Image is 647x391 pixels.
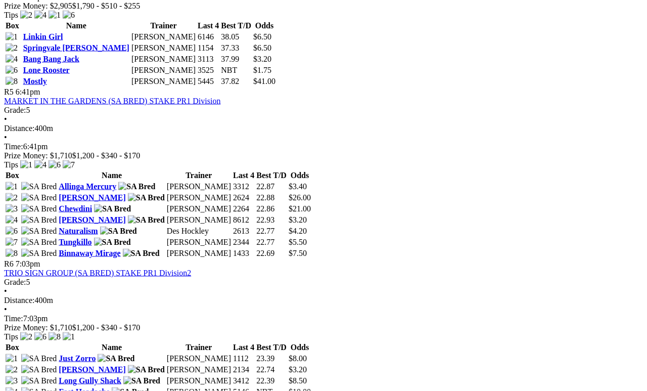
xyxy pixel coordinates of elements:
a: Binnaway Mirage [59,249,120,257]
img: 3 [6,204,18,213]
td: NBT [220,65,252,75]
a: Just Zorro [59,354,96,363]
td: [PERSON_NAME] [131,32,196,42]
td: [PERSON_NAME] [166,365,232,375]
td: 37.99 [220,54,252,64]
a: Naturalism [59,227,98,235]
a: Linkin Girl [23,32,63,41]
img: 1 [6,354,18,363]
img: 6 [49,160,61,169]
span: 7:03pm [16,259,40,268]
span: • [4,115,7,123]
td: 3113 [197,54,219,64]
span: $21.00 [289,204,311,213]
th: Odds [288,170,311,181]
a: TRIO SIGN GROUP (SA BRED) STAKE PR1 Division2 [4,269,191,277]
span: Box [6,21,19,30]
span: $7.50 [289,249,307,257]
span: $5.50 [289,238,307,246]
td: 22.39 [256,376,287,386]
div: 5 [4,278,643,287]
img: 2 [20,332,32,341]
img: SA Bred [21,238,57,247]
td: 37.33 [220,43,252,53]
div: 400m [4,296,643,305]
td: 1433 [233,248,255,258]
span: Grade: [4,278,26,286]
img: 6 [6,66,18,75]
img: 8 [6,249,18,258]
img: 2 [6,44,18,53]
img: SA Bred [21,354,57,363]
img: SA Bred [21,376,57,385]
td: 2624 [233,193,255,203]
td: 22.77 [256,226,287,236]
span: Distance: [4,296,34,305]
span: • [4,287,7,295]
img: 6 [34,332,47,341]
td: [PERSON_NAME] [166,237,232,247]
span: • [4,133,7,142]
td: 6146 [197,32,219,42]
div: Prize Money: $2,905 [4,2,643,11]
div: 7:03pm [4,314,643,323]
img: SA Bred [21,193,57,202]
img: SA Bred [21,227,57,236]
th: Best T/D [256,342,287,353]
img: 2 [6,365,18,374]
td: 2344 [233,237,255,247]
td: 3525 [197,65,219,75]
th: Name [23,21,130,31]
td: 2613 [233,226,255,236]
td: 3412 [233,376,255,386]
img: 7 [63,160,75,169]
div: Prize Money: $1,710 [4,151,643,160]
td: 8612 [233,215,255,225]
span: Box [6,171,19,180]
td: 22.77 [256,237,287,247]
a: Allinga Mercury [59,182,116,191]
span: $1,790 - $510 - $255 [72,2,141,10]
span: R6 [4,259,14,268]
td: [PERSON_NAME] [131,76,196,86]
img: 2 [20,11,32,20]
a: MARKET IN THE GARDENS (SA BRED) STAKE PR1 Division [4,97,220,105]
td: 38.05 [220,32,252,42]
th: Trainer [166,342,232,353]
img: SA Bred [21,249,57,258]
img: 8 [49,332,61,341]
img: SA Bred [128,215,165,225]
img: SA Bred [21,215,57,225]
img: 4 [34,160,47,169]
img: SA Bred [21,204,57,213]
img: 4 [6,55,18,64]
th: Name [58,170,165,181]
span: Tips [4,160,18,169]
span: R5 [4,88,14,96]
a: Lone Rooster [23,66,70,74]
img: 4 [34,11,47,20]
img: 1 [63,332,75,341]
span: 6:41pm [16,88,40,96]
img: SA Bred [123,249,160,258]
span: $3.20 [289,215,307,224]
td: [PERSON_NAME] [131,43,196,53]
td: 22.86 [256,204,287,214]
td: 1112 [233,354,255,364]
th: Last 4 [233,342,255,353]
a: [PERSON_NAME] [59,215,125,224]
span: $1.75 [253,66,271,74]
span: $8.50 [289,376,307,385]
th: Odds [253,21,276,31]
a: [PERSON_NAME] [59,193,125,202]
th: Last 4 [197,21,219,31]
img: 1 [6,32,18,41]
span: Box [6,343,19,352]
td: 2264 [233,204,255,214]
td: 22.87 [256,182,287,192]
div: 6:41pm [4,142,643,151]
td: 22.74 [256,365,287,375]
img: SA Bred [94,204,131,213]
span: $41.00 [253,77,275,85]
span: $1,200 - $340 - $170 [72,323,141,332]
